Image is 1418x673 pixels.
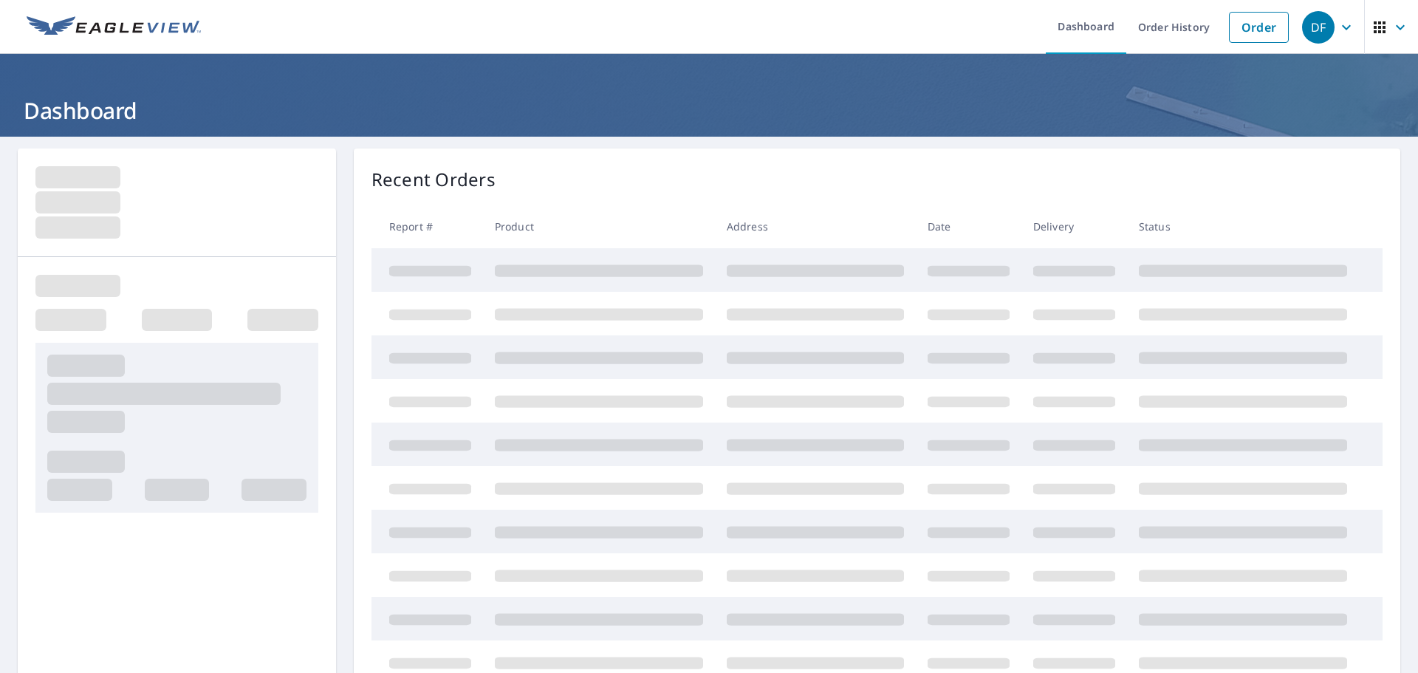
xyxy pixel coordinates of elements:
[1127,205,1359,248] th: Status
[18,95,1400,126] h1: Dashboard
[1229,12,1289,43] a: Order
[371,205,483,248] th: Report #
[371,166,496,193] p: Recent Orders
[715,205,916,248] th: Address
[1302,11,1335,44] div: DF
[483,205,715,248] th: Product
[1021,205,1127,248] th: Delivery
[27,16,201,38] img: EV Logo
[916,205,1021,248] th: Date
